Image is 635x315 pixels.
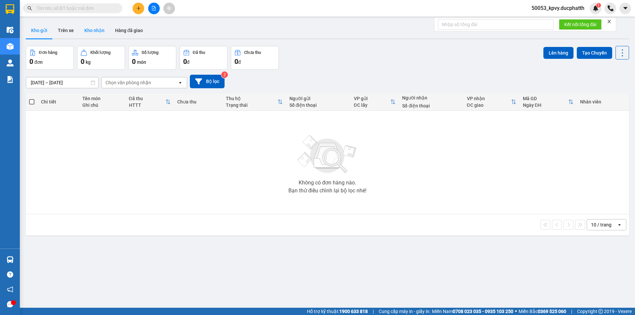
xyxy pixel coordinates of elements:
[163,3,175,14] button: aim
[110,22,148,38] button: Hàng đã giao
[79,22,110,38] button: Kho nhận
[106,79,151,86] div: Chọn văn phòng nhận
[564,21,596,28] span: Kết nối tổng đài
[519,308,566,315] span: Miền Bắc
[39,50,57,55] div: Đơn hàng
[41,99,75,104] div: Chi tiết
[187,59,190,65] span: đ
[36,5,114,12] input: Tìm tên, số ĐT hoặc mã đơn
[27,6,32,11] span: search
[619,3,631,14] button: caret-down
[591,221,612,228] div: 10 / trang
[593,5,599,11] img: icon-new-feature
[580,99,626,104] div: Nhân viên
[223,93,286,111] th: Toggle SortBy
[26,77,98,88] input: Select a date range.
[148,3,160,14] button: file-add
[221,71,228,78] sup: 2
[26,22,53,38] button: Kho gửi
[226,96,277,101] div: Thu hộ
[151,6,156,11] span: file-add
[126,93,174,111] th: Toggle SortBy
[596,3,601,8] sup: 1
[354,96,391,101] div: VP gửi
[128,46,176,70] button: Số lượng0món
[538,309,566,314] strong: 0369 525 060
[231,46,279,70] button: Chưa thu0đ
[571,308,572,315] span: |
[608,5,614,11] img: phone-icon
[402,95,460,100] div: Người nhận
[183,58,187,65] span: 0
[238,59,241,65] span: đ
[607,19,612,24] span: close
[132,58,136,65] span: 0
[53,22,79,38] button: Trên xe
[137,59,146,65] span: món
[7,59,14,66] img: warehouse-icon
[77,46,125,70] button: Khối lượng0kg
[167,6,171,11] span: aim
[82,96,122,101] div: Tên món
[142,50,158,55] div: Số lượng
[597,3,600,8] span: 1
[7,26,14,33] img: warehouse-icon
[515,310,517,313] span: ⚪️
[622,5,628,11] span: caret-down
[288,188,366,193] div: Bạn thử điều chỉnh lại bộ lọc nhé!
[7,43,14,50] img: warehouse-icon
[190,75,225,88] button: Bộ lọc
[379,308,430,315] span: Cung cấp máy in - giấy in:
[559,19,602,30] button: Kết nối tổng đài
[373,308,374,315] span: |
[453,309,513,314] strong: 0708 023 035 - 0935 103 250
[289,96,347,101] div: Người gửi
[7,256,14,263] img: warehouse-icon
[81,58,84,65] span: 0
[467,96,511,101] div: VP nhận
[26,46,74,70] button: Đơn hàng0đơn
[133,3,144,14] button: plus
[6,4,14,14] img: logo-vxr
[244,50,261,55] div: Chưa thu
[90,50,110,55] div: Khối lượng
[7,286,13,293] span: notification
[432,308,513,315] span: Miền Nam
[526,4,590,12] span: 50053_kpvy.ducphatth
[7,76,14,83] img: solution-icon
[34,59,43,65] span: đơn
[136,6,141,11] span: plus
[543,47,573,59] button: Lên hàng
[339,309,368,314] strong: 1900 633 818
[29,58,33,65] span: 0
[520,93,577,111] th: Toggle SortBy
[598,309,603,314] span: copyright
[7,301,13,307] span: message
[523,102,568,108] div: Ngày ĐH
[299,180,356,185] div: Không có đơn hàng nào.
[402,103,460,108] div: Số điện thoại
[234,58,238,65] span: 0
[464,93,520,111] th: Toggle SortBy
[180,46,228,70] button: Đã thu0đ
[82,102,122,108] div: Ghi chú
[226,102,277,108] div: Trạng thái
[7,271,13,278] span: question-circle
[307,308,368,315] span: Hỗ trợ kỹ thuật:
[354,102,391,108] div: ĐC lấy
[177,99,219,104] div: Chưa thu
[523,96,568,101] div: Mã GD
[467,102,511,108] div: ĐC giao
[289,102,347,108] div: Số điện thoại
[193,50,205,55] div: Đã thu
[438,19,554,30] input: Nhập số tổng đài
[86,59,91,65] span: kg
[178,80,183,85] svg: open
[617,222,622,227] svg: open
[129,96,166,101] div: Đã thu
[129,102,166,108] div: HTTT
[294,131,360,177] img: svg+xml;base64,PHN2ZyBjbGFzcz0ibGlzdC1wbHVnX19zdmciIHhtbG5zPSJodHRwOi8vd3d3LnczLm9yZy8yMDAwL3N2Zy...
[351,93,399,111] th: Toggle SortBy
[577,47,612,59] button: Tạo Chuyến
